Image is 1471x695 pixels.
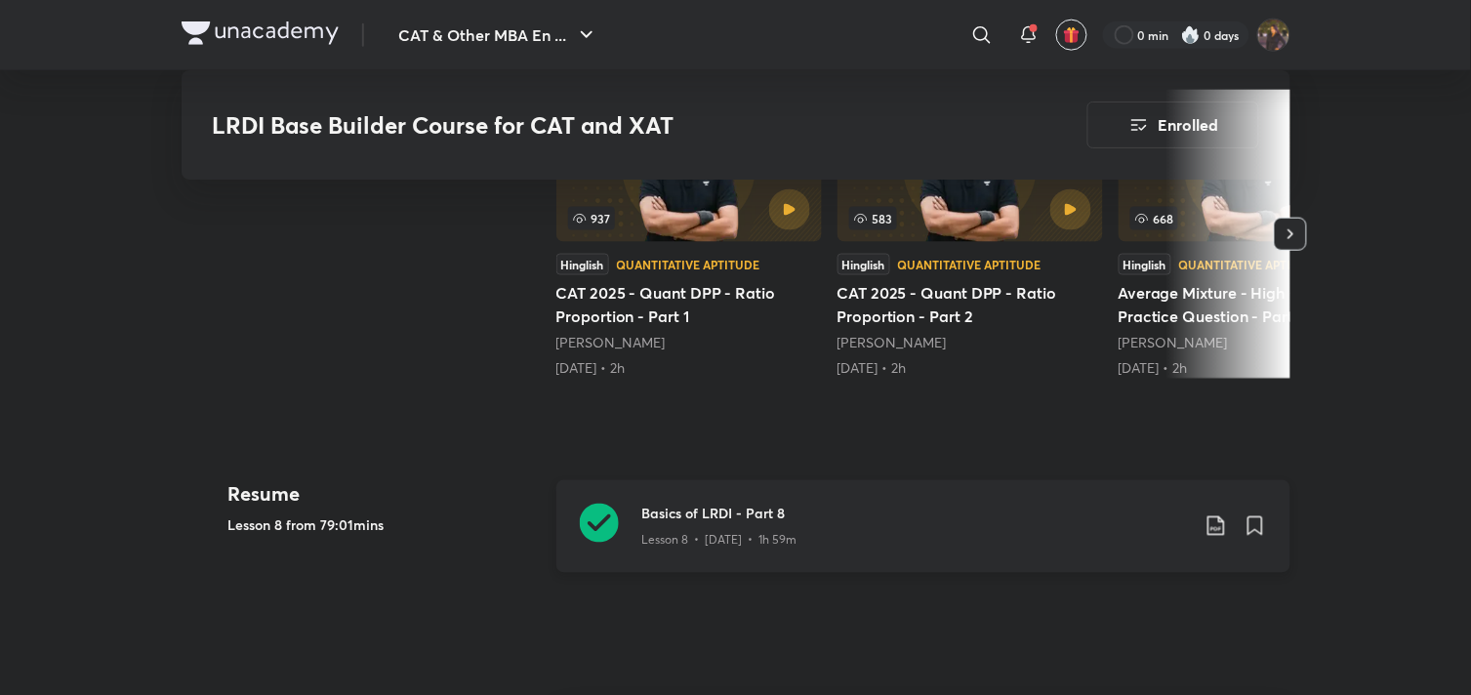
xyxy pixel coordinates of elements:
[642,532,797,550] p: Lesson 8 • [DATE] • 1h 59m
[838,359,1103,379] div: 1st Apr • 2h
[849,207,897,230] span: 583
[556,90,822,379] a: CAT 2025 - Quant DPP - Ratio Proportion - Part 1
[388,16,610,55] button: CAT & Other MBA En ...
[1119,334,1228,352] a: [PERSON_NAME]
[617,259,760,270] div: Quantitative Aptitude
[1181,25,1201,45] img: streak
[182,21,339,50] a: Company Logo
[1087,102,1259,148] button: Enrolled
[1130,207,1178,230] span: 668
[898,259,1042,270] div: Quantitative Aptitude
[556,359,822,379] div: 27th Mar • 2h
[1119,359,1384,379] div: 6th Apr • 2h
[1119,90,1384,379] a: 668HinglishQuantitative AptitudeAverage Mixture - High Quality Practice Question - Part 1[PERSON_...
[1063,26,1081,44] img: avatar
[1119,281,1384,328] h5: Average Mixture - High Quality Practice Question - Part 1
[1119,90,1384,379] a: Average Mixture - High Quality Practice Question - Part 1
[556,281,822,328] h5: CAT 2025 - Quant DPP - Ratio Proportion - Part 1
[838,334,1103,353] div: Ronakkumar Shah
[556,480,1290,596] a: Basics of LRDI - Part 8Lesson 8 • [DATE] • 1h 59m
[1119,254,1171,275] div: Hinglish
[838,254,890,275] div: Hinglish
[1056,20,1087,51] button: avatar
[228,480,541,510] h4: Resume
[642,504,1189,524] h3: Basics of LRDI - Part 8
[1119,334,1384,353] div: Ronakkumar Shah
[838,90,1103,379] a: CAT 2025 - Quant DPP - Ratio Proportion - Part 2
[568,207,615,230] span: 937
[838,90,1103,379] a: 583HinglishQuantitative AptitudeCAT 2025 - Quant DPP - Ratio Proportion - Part 2[PERSON_NAME][DAT...
[1257,19,1290,52] img: Bhumika Varshney
[556,254,609,275] div: Hinglish
[556,90,822,379] a: 937HinglishQuantitative AptitudeCAT 2025 - Quant DPP - Ratio Proportion - Part 1[PERSON_NAME][DAT...
[556,334,666,352] a: [PERSON_NAME]
[213,111,977,140] h3: LRDI Base Builder Course for CAT and XAT
[838,281,1103,328] h5: CAT 2025 - Quant DPP - Ratio Proportion - Part 2
[838,334,947,352] a: [PERSON_NAME]
[228,515,541,536] h5: Lesson 8 from 79:01mins
[556,334,822,353] div: Ronakkumar Shah
[182,21,339,45] img: Company Logo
